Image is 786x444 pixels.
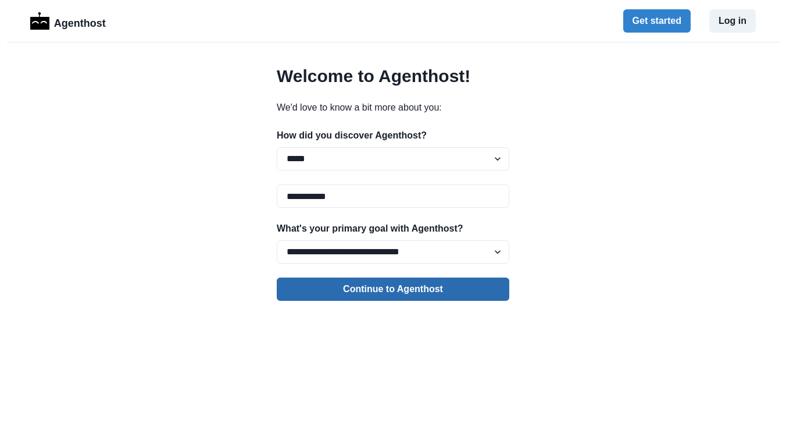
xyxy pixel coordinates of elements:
[30,12,49,30] img: Logo
[30,11,106,31] a: LogoAgenthost
[277,66,509,87] h2: Welcome to Agenthost!
[709,9,756,33] button: Log in
[277,129,509,143] p: How did you discover Agenthost?
[277,278,509,301] button: Continue to Agenthost
[277,222,509,236] p: What's your primary goal with Agenthost?
[277,101,509,115] p: We'd love to know a bit more about you:
[623,9,691,33] button: Get started
[54,11,106,31] p: Agenthost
